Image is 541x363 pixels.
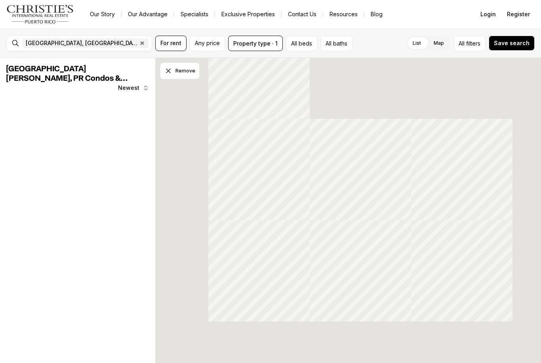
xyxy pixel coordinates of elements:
button: Login [476,6,501,22]
span: Login [480,11,496,17]
span: [GEOGRAPHIC_DATA][PERSON_NAME], PR Condos & Apartments for Rent [6,65,128,92]
a: Blog [364,9,389,20]
a: Resources [323,9,364,20]
a: Our Advantage [122,9,174,20]
label: Map [427,36,450,50]
button: Dismiss drawing [160,63,200,79]
span: Any price [195,40,220,46]
button: Register [502,6,535,22]
span: filters [466,39,480,48]
button: Contact Us [282,9,323,20]
a: Our Story [84,9,121,20]
button: All baths [320,36,352,51]
button: Any price [190,36,225,51]
span: For rent [160,40,181,46]
span: Register [507,11,530,17]
a: Specialists [174,9,215,20]
span: Save search [494,40,530,46]
button: Save search [489,36,535,51]
button: For rent [155,36,187,51]
span: Newest [118,85,139,91]
span: [GEOGRAPHIC_DATA], [GEOGRAPHIC_DATA], [GEOGRAPHIC_DATA] [26,40,137,46]
button: Property type · 1 [228,36,283,51]
img: logo [6,5,74,24]
a: Exclusive Properties [215,9,281,20]
label: List [406,36,427,50]
span: All [459,39,465,48]
button: All beds [286,36,317,51]
button: Allfilters [453,36,486,51]
button: Newest [113,80,154,96]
